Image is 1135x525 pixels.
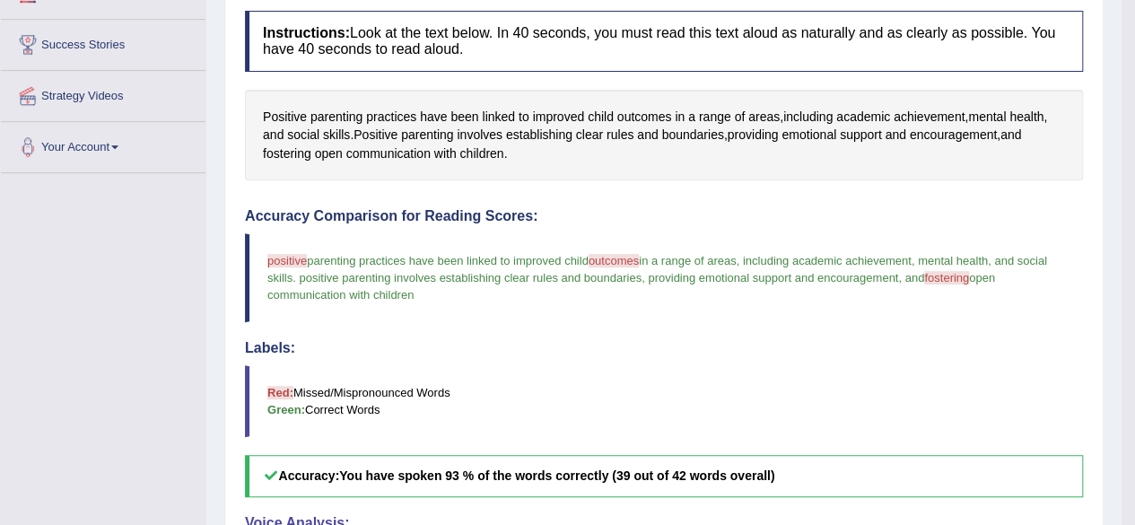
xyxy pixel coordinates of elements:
h4: Labels: [245,340,1083,356]
span: and [904,271,924,284]
span: Click to see word definition [323,126,350,144]
b: Green: [267,403,305,416]
h4: Look at the text below. In 40 seconds, you must read this text aloud as naturally and as clearly ... [245,11,1083,71]
span: Click to see word definition [263,126,284,144]
span: Click to see word definition [675,108,685,127]
span: , [737,254,740,267]
span: Click to see word definition [617,108,672,127]
h5: Accuracy: [245,455,1083,497]
span: Click to see word definition [734,108,745,127]
a: Your Account [1,122,205,167]
span: in a range of areas [639,254,736,267]
span: Click to see word definition [836,108,890,127]
span: outcomes [589,254,639,267]
span: Click to see word definition [434,144,457,163]
span: Click to see word definition [840,126,882,144]
blockquote: Missed/Mispronounced Words Correct Words [245,365,1083,437]
span: Click to see word definition [699,108,731,127]
span: Click to see word definition [459,144,503,163]
span: Click to see word definition [748,108,780,127]
span: Click to see word definition [781,126,836,144]
span: Click to see word definition [607,126,633,144]
span: Click to see word definition [420,108,447,127]
h4: Accuracy Comparison for Reading Scores: [245,208,1083,224]
a: Strategy Videos [1,71,205,116]
span: Click to see word definition [576,126,603,144]
span: Click to see word definition [457,126,502,144]
span: positive [267,254,307,267]
div: , , , . , , . [245,90,1083,181]
span: fostering [924,271,969,284]
span: Click to see word definition [783,108,833,127]
span: Click to see word definition [263,144,311,163]
span: , [898,271,902,284]
span: Click to see word definition [310,108,362,127]
span: Click to see word definition [401,126,453,144]
span: Click to see word definition [532,108,584,127]
span: Click to see word definition [263,108,307,127]
span: Click to see word definition [688,108,695,127]
span: positive parenting involves establishing clear rules and boundaries [299,271,642,284]
span: Click to see word definition [637,126,658,144]
span: Click to see word definition [886,126,906,144]
span: Click to see word definition [894,108,965,127]
span: Click to see word definition [506,126,572,144]
span: Click to see word definition [366,108,416,127]
span: Click to see word definition [346,144,431,163]
span: Click to see word definition [661,126,723,144]
span: Click to see word definition [728,126,779,144]
span: Click to see word definition [450,108,478,127]
span: Click to see word definition [1009,108,1043,127]
span: Click to see word definition [315,144,343,163]
span: Click to see word definition [588,108,614,127]
span: , [988,254,991,267]
b: Red: [267,386,293,399]
span: Click to see word definition [287,126,319,144]
span: mental health [918,254,988,267]
span: Click to see word definition [354,126,397,144]
span: Click to see word definition [1000,126,1021,144]
span: including academic achievement [743,254,912,267]
span: . [292,271,296,284]
span: Click to see word definition [519,108,529,127]
span: , [642,271,645,284]
span: Click to see word definition [968,108,1006,127]
span: Click to see word definition [910,126,997,144]
span: parenting practices have been linked to improved child [307,254,589,267]
span: Click to see word definition [482,108,515,127]
span: providing emotional support and encouragement [648,271,898,284]
b: You have spoken 93 % of the words correctly (39 out of 42 words overall) [339,468,774,483]
b: Instructions: [263,25,350,40]
a: Success Stories [1,20,205,65]
span: , [912,254,915,267]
